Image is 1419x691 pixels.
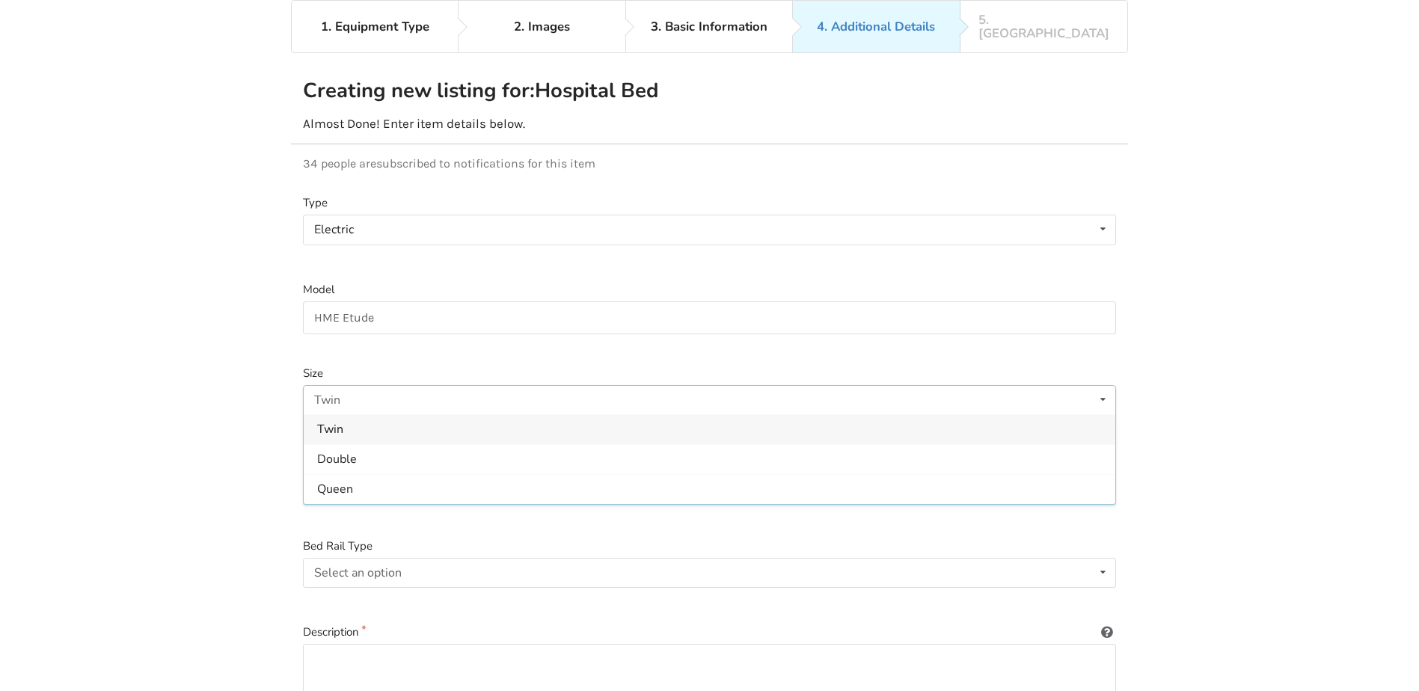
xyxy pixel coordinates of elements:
[651,20,767,34] div: 3. Basic Information
[303,281,1116,298] label: Model
[321,20,429,34] div: 1. Equipment Type
[317,482,353,498] span: Queen
[303,365,1116,382] label: Size
[317,452,357,468] span: Double
[303,538,1116,555] label: Bed Rail Type
[303,156,1116,171] p: 34 people are subscribed to notifications for this item
[314,567,402,579] div: Select an option
[303,194,1116,212] label: Type
[514,20,570,34] div: 2. Images
[303,116,1116,132] p: Almost Done! Enter item details below.
[314,394,340,406] div: Twin
[303,78,707,104] h2: Creating new listing for: Hospital Bed
[303,624,1116,641] label: Description
[317,422,343,438] span: Twin
[314,224,354,236] div: Electric
[817,20,935,34] div: 4. Additional Details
